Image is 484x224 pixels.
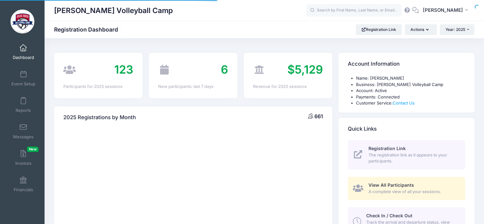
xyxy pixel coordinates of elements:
span: Registration Link [368,146,406,151]
span: Messages [13,134,33,140]
span: The registration link as it appears to your participants. [368,152,458,164]
div: Participants for 2025 sessions [63,83,133,90]
li: Payments: Connected [356,94,465,100]
h1: [PERSON_NAME] Volleyball Camp [54,3,173,18]
button: [PERSON_NAME] [419,3,474,18]
h4: 2025 Registrations by Month [63,108,136,126]
a: Financials [8,173,39,195]
span: New [27,147,39,152]
li: Account: Active [356,88,465,94]
span: [PERSON_NAME] [423,7,463,14]
a: Messages [8,120,39,142]
li: Name: [PERSON_NAME] [356,75,465,82]
span: $5,129 [287,62,323,76]
span: Year: 2025 [445,27,465,32]
span: 661 [314,113,323,119]
h4: Account Information [348,55,400,73]
a: Registration Link [356,24,402,35]
span: Financials [14,187,33,192]
h4: Quick Links [348,120,377,138]
span: Check In / Check Out [366,213,412,218]
div: Revenue for 2025 sessions [253,83,323,90]
span: 123 [114,62,133,76]
h1: Registration Dashboard [54,26,123,33]
a: View All Participants A complete view of all your sessions. [348,177,465,200]
a: InvoicesNew [8,147,39,169]
input: Search by First Name, Last Name, or Email... [306,4,402,17]
a: Dashboard [8,41,39,63]
span: A complete view of all your sessions. [368,189,458,195]
li: Business: [PERSON_NAME] Volleyball Camp [356,82,465,88]
span: Reports [16,108,31,113]
span: View All Participants [368,182,414,188]
li: Customer Service: [356,100,465,106]
button: Actions [405,24,437,35]
a: Event Setup [8,67,39,90]
div: New participants: last 7 days [158,83,228,90]
button: Year: 2025 [440,24,474,35]
span: 6 [221,62,228,76]
a: Reports [8,94,39,116]
a: Contact Us [393,100,415,105]
a: Registration Link The registration link as it appears to your participants. [348,140,465,170]
span: Dashboard [13,55,34,60]
span: Invoices [15,161,32,166]
span: Event Setup [11,81,35,87]
img: David Rubio Volleyball Camp [11,10,34,33]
